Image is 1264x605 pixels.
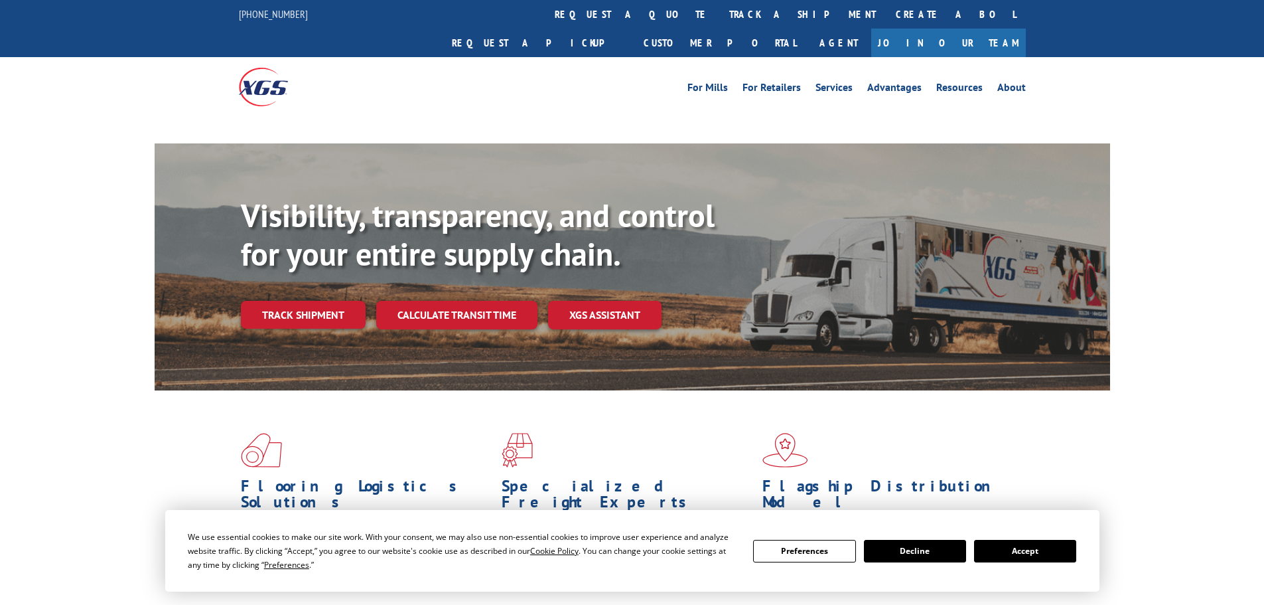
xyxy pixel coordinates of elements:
[241,301,366,329] a: Track shipment
[502,433,533,468] img: xgs-icon-focused-on-flooring-red
[165,510,1099,592] div: Cookie Consent Prompt
[815,82,853,97] a: Services
[239,7,308,21] a: [PHONE_NUMBER]
[376,301,537,329] a: Calculate transit time
[241,195,715,274] b: Visibility, transparency, and control for your entire supply chain.
[742,82,801,97] a: For Retailers
[530,545,579,557] span: Cookie Policy
[241,433,282,468] img: xgs-icon-total-supply-chain-intelligence-red
[806,29,871,57] a: Agent
[241,478,492,517] h1: Flooring Logistics Solutions
[867,82,922,97] a: Advantages
[864,540,966,562] button: Decline
[687,82,728,97] a: For Mills
[188,530,737,572] div: We use essential cookies to make our site work. With your consent, we may also use non-essential ...
[502,478,752,517] h1: Specialized Freight Experts
[442,29,634,57] a: Request a pickup
[548,301,662,329] a: XGS ASSISTANT
[871,29,1026,57] a: Join Our Team
[936,82,983,97] a: Resources
[997,82,1026,97] a: About
[634,29,806,57] a: Customer Portal
[762,478,1013,517] h1: Flagship Distribution Model
[762,433,808,468] img: xgs-icon-flagship-distribution-model-red
[753,540,855,562] button: Preferences
[974,540,1076,562] button: Accept
[264,559,309,570] span: Preferences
